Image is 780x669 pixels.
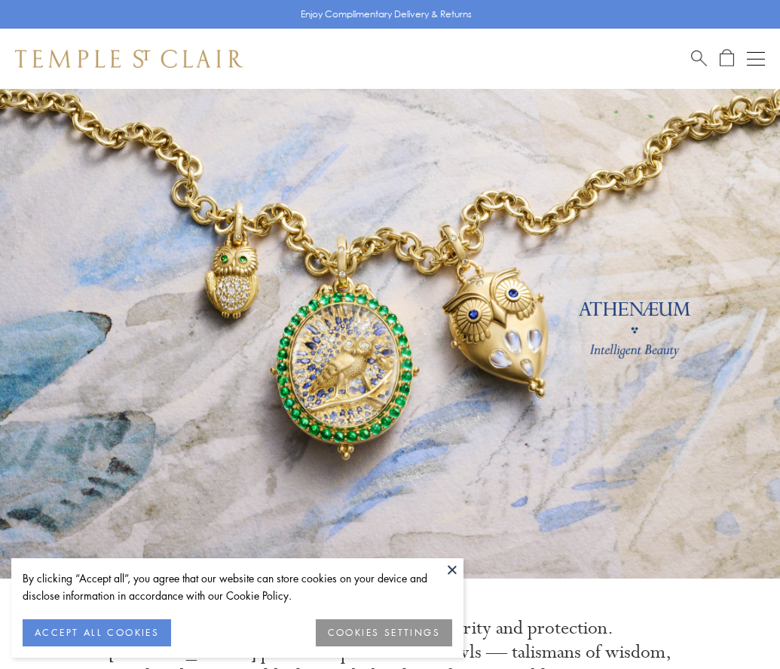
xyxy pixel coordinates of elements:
[301,7,472,22] p: Enjoy Complimentary Delivery & Returns
[691,49,707,68] a: Search
[23,570,452,604] div: By clicking “Accept all”, you agree that our website can store cookies on your device and disclos...
[23,619,171,646] button: ACCEPT ALL COOKIES
[720,49,734,68] a: Open Shopping Bag
[316,619,452,646] button: COOKIES SETTINGS
[747,50,765,68] button: Open navigation
[15,50,243,68] img: Temple St. Clair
